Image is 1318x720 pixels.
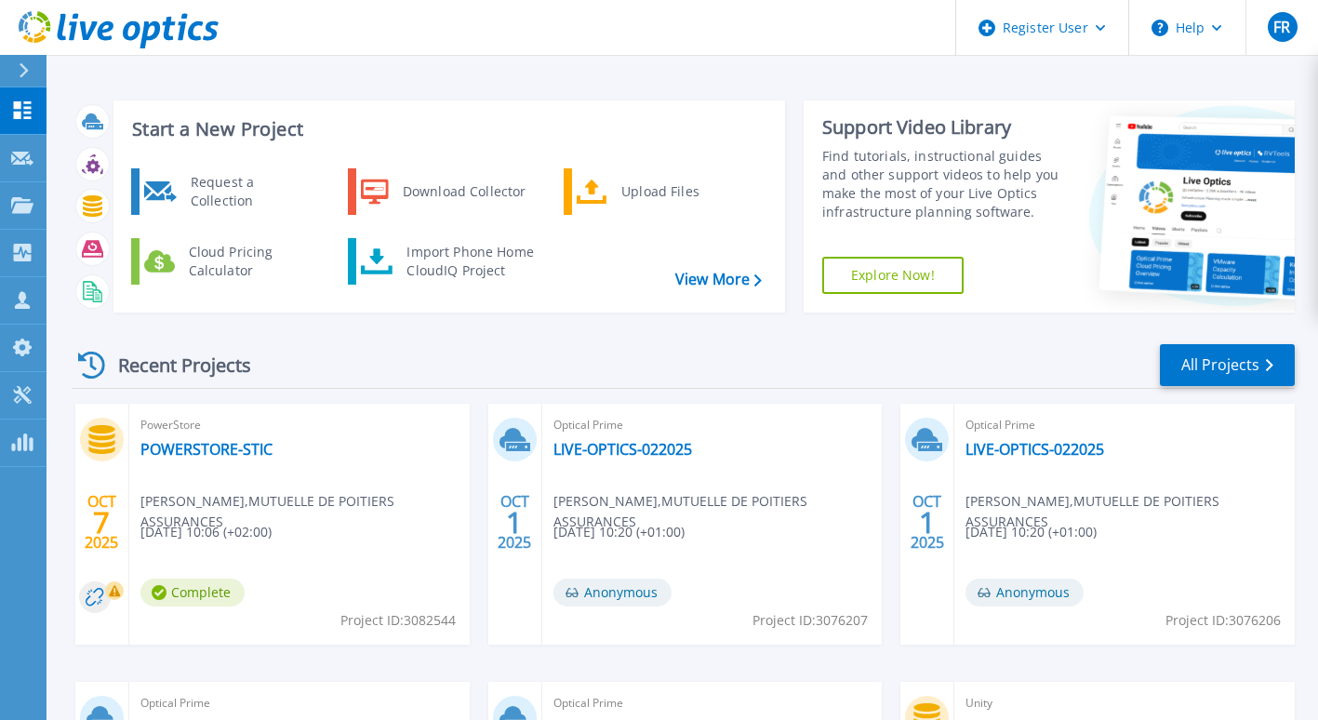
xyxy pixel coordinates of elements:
[340,610,456,631] span: Project ID: 3082544
[965,440,1104,459] a: LIVE-OPTICS-022025
[131,238,322,285] a: Cloud Pricing Calculator
[131,168,322,215] a: Request a Collection
[553,579,672,607] span: Anonymous
[180,243,317,280] div: Cloud Pricing Calculator
[1160,344,1295,386] a: All Projects
[965,522,1097,542] span: [DATE] 10:20 (+01:00)
[140,415,459,435] span: PowerStore
[553,440,692,459] a: LIVE-OPTICS-022025
[181,173,317,210] div: Request a Collection
[140,693,459,713] span: Optical Prime
[965,491,1295,532] span: [PERSON_NAME] , MUTUELLE DE POITIERS ASSURANCES
[1273,20,1290,34] span: FR
[553,415,872,435] span: Optical Prime
[140,522,272,542] span: [DATE] 10:06 (+02:00)
[822,257,964,294] a: Explore Now!
[822,115,1067,140] div: Support Video Library
[397,243,542,280] div: Import Phone Home CloudIQ Project
[612,173,750,210] div: Upload Files
[910,488,945,556] div: OCT 2025
[965,415,1284,435] span: Optical Prime
[965,579,1084,607] span: Anonymous
[564,168,754,215] a: Upload Files
[506,514,523,530] span: 1
[140,579,245,607] span: Complete
[752,610,868,631] span: Project ID: 3076207
[132,119,761,140] h3: Start a New Project
[84,488,119,556] div: OCT 2025
[965,693,1284,713] span: Unity
[675,271,762,288] a: View More
[1165,610,1281,631] span: Project ID: 3076206
[553,693,872,713] span: Optical Prime
[348,168,539,215] a: Download Collector
[919,514,936,530] span: 1
[93,514,110,530] span: 7
[140,491,470,532] span: [PERSON_NAME] , MUTUELLE DE POITIERS ASSURANCES
[497,488,532,556] div: OCT 2025
[140,440,273,459] a: POWERSTORE-STIC
[393,173,534,210] div: Download Collector
[553,522,685,542] span: [DATE] 10:20 (+01:00)
[822,147,1067,221] div: Find tutorials, instructional guides and other support videos to help you make the most of your L...
[72,342,276,388] div: Recent Projects
[553,491,883,532] span: [PERSON_NAME] , MUTUELLE DE POITIERS ASSURANCES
